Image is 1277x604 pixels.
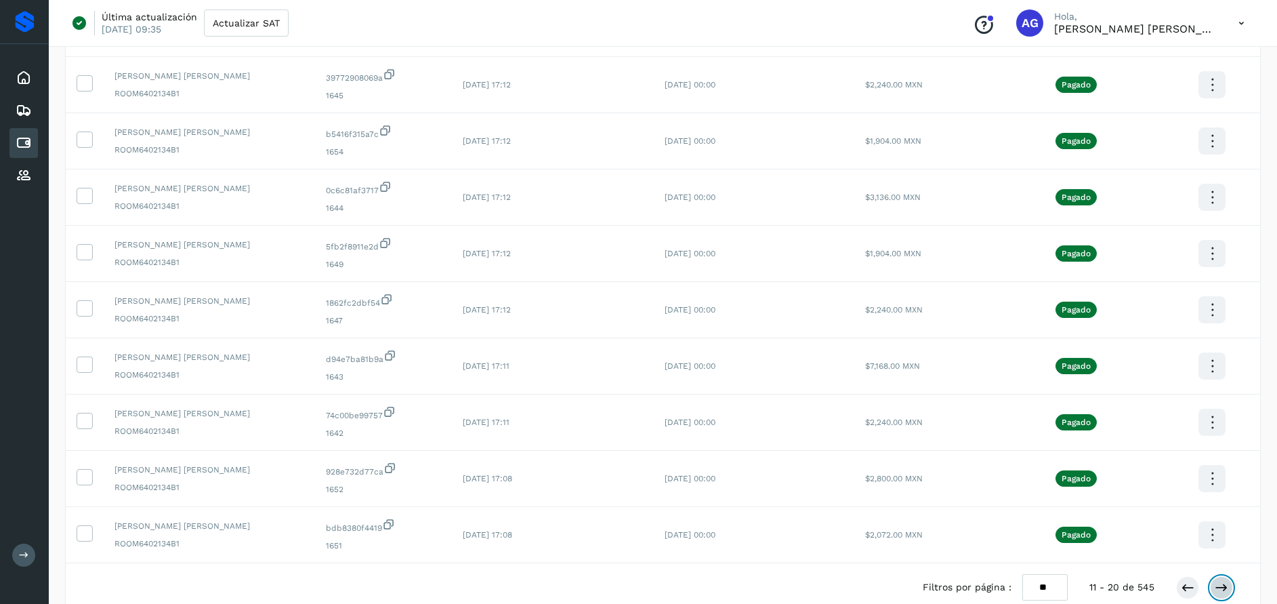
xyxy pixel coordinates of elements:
span: [DATE] 00:00 [665,530,715,540]
span: $2,240.00 MXN [865,80,923,89]
span: 1642 [326,427,441,439]
span: [PERSON_NAME] [PERSON_NAME] [114,239,304,251]
span: [DATE] 00:00 [665,418,715,427]
span: ROOM6402134B1 [114,256,304,268]
span: 1862fc2dbf54 [326,293,441,309]
span: [DATE] 17:11 [463,361,509,371]
span: ROOM6402134B1 [114,200,304,212]
span: [PERSON_NAME] [PERSON_NAME] [114,351,304,363]
p: Pagado [1062,418,1091,427]
span: 39772908069a [326,68,441,84]
span: [DATE] 00:00 [665,361,715,371]
div: Cuentas por pagar [9,128,38,158]
p: Pagado [1062,530,1091,540]
p: Pagado [1062,80,1091,89]
span: 1643 [326,371,441,383]
span: [PERSON_NAME] [PERSON_NAME] [114,70,304,82]
span: ROOM6402134B1 [114,313,304,325]
span: 1647 [326,315,441,327]
span: bdb8380f4419 [326,518,441,534]
p: [DATE] 09:35 [102,23,161,35]
p: Pagado [1062,136,1091,146]
span: $1,904.00 MXN [865,249,921,258]
span: [DATE] 17:12 [463,249,511,258]
span: Filtros por página : [923,580,1011,595]
span: $1,904.00 MXN [865,136,921,146]
span: ROOM6402134B1 [114,87,304,100]
span: [DATE] 00:00 [665,305,715,315]
span: [DATE] 00:00 [665,249,715,258]
span: [PERSON_NAME] [PERSON_NAME] [114,182,304,195]
p: Pagado [1062,361,1091,371]
span: [DATE] 17:12 [463,193,511,202]
span: b5416f315a7c [326,124,441,140]
span: [PERSON_NAME] [PERSON_NAME] [114,407,304,420]
div: Proveedores [9,161,38,190]
p: Hola, [1054,11,1217,22]
p: Pagado [1062,193,1091,202]
span: $2,240.00 MXN [865,305,923,315]
span: 1649 [326,258,441,270]
p: Pagado [1062,305,1091,315]
span: [PERSON_NAME] [PERSON_NAME] [114,126,304,138]
span: 0c6c81af3717 [326,180,441,197]
span: [DATE] 00:00 [665,474,715,483]
p: Última actualización [102,11,197,23]
span: [DATE] 00:00 [665,136,715,146]
span: 1644 [326,202,441,214]
p: Pagado [1062,249,1091,258]
button: Actualizar SAT [204,9,289,37]
span: $2,072.00 MXN [865,530,923,540]
span: [DATE] 17:08 [463,530,512,540]
span: [DATE] 00:00 [665,80,715,89]
span: $2,240.00 MXN [865,418,923,427]
span: ROOM6402134B1 [114,538,304,550]
p: Abigail Gonzalez Leon [1054,22,1217,35]
span: 5fb2f8911e2d [326,237,441,253]
span: [DATE] 17:12 [463,136,511,146]
span: [PERSON_NAME] [PERSON_NAME] [114,464,304,476]
span: 1651 [326,540,441,552]
span: 1645 [326,89,441,102]
span: $3,136.00 MXN [865,193,921,202]
div: Inicio [9,63,38,93]
span: 928e732d77ca [326,462,441,478]
p: Pagado [1062,474,1091,483]
div: Embarques [9,96,38,125]
span: 1652 [326,483,441,496]
span: ROOM6402134B1 [114,425,304,437]
span: [DATE] 17:12 [463,80,511,89]
span: [PERSON_NAME] [PERSON_NAME] [114,295,304,307]
span: 1654 [326,146,441,158]
span: ROOM6402134B1 [114,369,304,381]
span: $2,800.00 MXN [865,474,923,483]
span: ROOM6402134B1 [114,481,304,494]
span: ROOM6402134B1 [114,144,304,156]
span: [DATE] 17:12 [463,305,511,315]
span: 11 - 20 de 545 [1089,580,1154,595]
span: 74c00be99757 [326,405,441,422]
span: [DATE] 00:00 [665,193,715,202]
span: Actualizar SAT [213,18,280,28]
span: $7,168.00 MXN [865,361,920,371]
span: [PERSON_NAME] [PERSON_NAME] [114,520,304,532]
span: [DATE] 17:08 [463,474,512,483]
span: [DATE] 17:11 [463,418,509,427]
span: d94e7ba81b9a [326,349,441,365]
